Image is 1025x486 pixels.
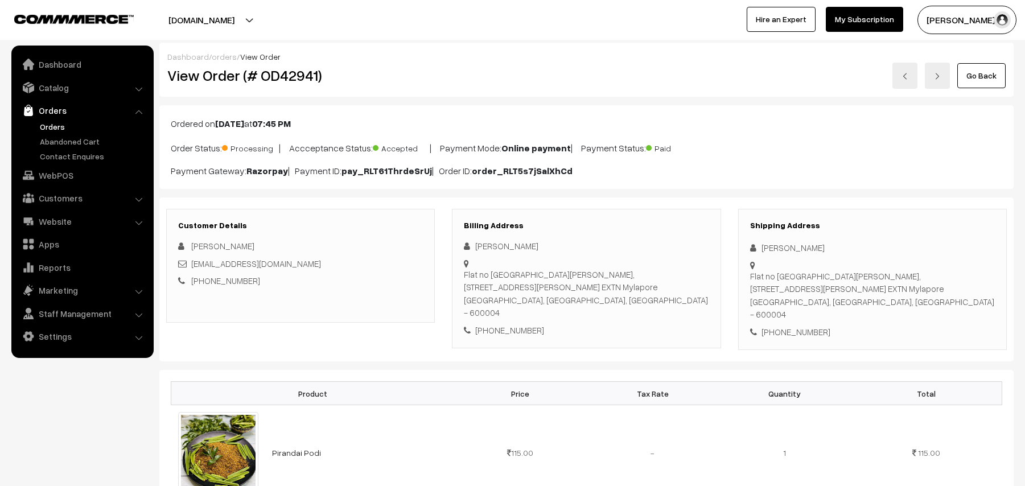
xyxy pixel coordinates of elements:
[246,165,288,176] b: Razorpay
[851,382,1002,405] th: Total
[586,382,718,405] th: Tax Rate
[464,240,709,253] div: [PERSON_NAME]
[37,121,150,133] a: Orders
[14,77,150,98] a: Catalog
[719,382,851,405] th: Quantity
[826,7,903,32] a: My Subscription
[14,234,150,254] a: Apps
[167,67,435,84] h2: View Order (# OD42941)
[994,11,1011,28] img: user
[750,326,995,339] div: [PHONE_NUMBER]
[171,164,1002,178] p: Payment Gateway: | Payment ID: | Order ID:
[750,270,995,321] div: Flat no [GEOGRAPHIC_DATA][PERSON_NAME], [STREET_ADDRESS][PERSON_NAME] EXTN Mylapore [GEOGRAPHIC_D...
[464,221,709,230] h3: Billing Address
[750,241,995,254] div: [PERSON_NAME]
[750,221,995,230] h3: Shipping Address
[918,448,940,458] span: 115.00
[240,52,281,61] span: View Order
[934,73,941,80] img: right-arrow.png
[252,118,291,129] b: 07:45 PM
[222,139,279,154] span: Processing
[171,117,1002,130] p: Ordered on at
[215,118,244,129] b: [DATE]
[14,165,150,186] a: WebPOS
[14,11,114,25] a: COMMMERCE
[501,142,571,154] b: Online payment
[14,100,150,121] a: Orders
[171,139,1002,155] p: Order Status: | Accceptance Status: | Payment Mode: | Payment Status:
[171,382,455,405] th: Product
[646,139,703,154] span: Paid
[191,258,321,269] a: [EMAIL_ADDRESS][DOMAIN_NAME]
[272,448,321,458] a: Pirandai Podi
[167,52,209,61] a: Dashboard
[191,275,260,286] a: [PHONE_NUMBER]
[373,139,430,154] span: Accepted
[37,135,150,147] a: Abandoned Cart
[901,73,908,80] img: left-arrow.png
[464,268,709,319] div: Flat no [GEOGRAPHIC_DATA][PERSON_NAME], [STREET_ADDRESS][PERSON_NAME] EXTN Mylapore [GEOGRAPHIC_D...
[507,448,533,458] span: 115.00
[14,257,150,278] a: Reports
[167,51,1006,63] div: / /
[957,63,1006,88] a: Go Back
[783,448,786,458] span: 1
[14,188,150,208] a: Customers
[191,241,254,251] span: [PERSON_NAME]
[129,6,274,34] button: [DOMAIN_NAME]
[14,303,150,324] a: Staff Management
[14,280,150,300] a: Marketing
[464,324,709,337] div: [PHONE_NUMBER]
[917,6,1016,34] button: [PERSON_NAME] s…
[178,221,423,230] h3: Customer Details
[37,150,150,162] a: Contact Enquires
[14,54,150,75] a: Dashboard
[14,326,150,347] a: Settings
[212,52,237,61] a: orders
[14,211,150,232] a: Website
[472,165,573,176] b: order_RLT5s7jSalXhCd
[747,7,816,32] a: Hire an Expert
[14,15,134,23] img: COMMMERCE
[454,382,586,405] th: Price
[341,165,432,176] b: pay_RLT61ThrdeSrUj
